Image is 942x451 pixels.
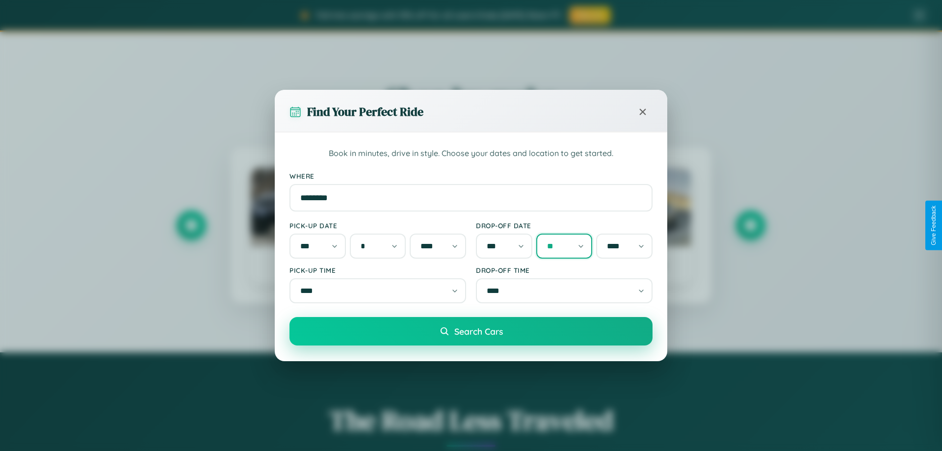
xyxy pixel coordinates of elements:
p: Book in minutes, drive in style. Choose your dates and location to get started. [289,147,653,160]
button: Search Cars [289,317,653,345]
label: Pick-up Date [289,221,466,230]
label: Pick-up Time [289,266,466,274]
label: Drop-off Time [476,266,653,274]
h3: Find Your Perfect Ride [307,104,423,120]
label: Drop-off Date [476,221,653,230]
label: Where [289,172,653,180]
span: Search Cars [454,326,503,337]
